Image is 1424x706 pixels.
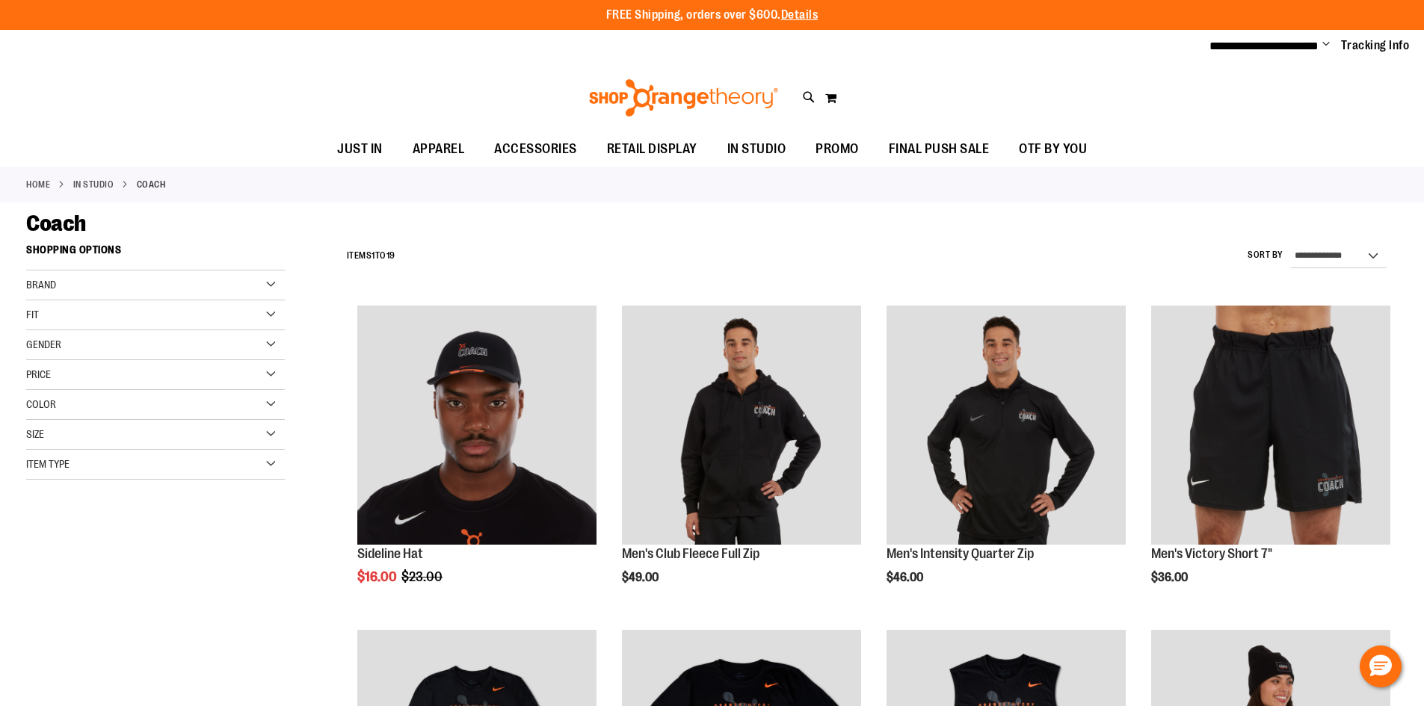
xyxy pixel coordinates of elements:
[781,8,819,22] a: Details
[801,132,874,167] a: PROMO
[887,306,1126,545] img: OTF Mens Coach FA23 Intensity Quarter Zip - Black primary image
[73,178,114,191] a: IN STUDIO
[137,178,166,191] strong: Coach
[592,132,712,167] a: RETAIL DISPLAY
[816,132,859,166] span: PROMO
[887,546,1034,561] a: Men's Intensity Quarter Zip
[357,306,597,547] a: Sideline Hat primary image
[1360,645,1402,687] button: Hello, have a question? Let’s chat.
[614,298,869,622] div: product
[26,368,51,380] span: Price
[622,546,759,561] a: Men's Club Fleece Full Zip
[712,132,801,166] a: IN STUDIO
[874,132,1005,167] a: FINAL PUSH SALE
[386,250,395,261] span: 19
[1151,546,1272,561] a: Men's Victory Short 7"
[347,244,395,267] h2: Items to
[879,298,1133,622] div: product
[606,7,819,24] p: FREE Shipping, orders over $600.
[357,306,597,545] img: Sideline Hat primary image
[622,306,861,545] img: OTF Mens Coach FA23 Club Fleece Full Zip - Black primary image
[494,132,577,166] span: ACCESSORIES
[727,132,786,166] span: IN STUDIO
[357,546,423,561] a: Sideline Hat
[26,338,61,350] span: Gender
[26,428,44,440] span: Size
[1019,132,1087,166] span: OTF BY YOU
[1004,132,1102,167] a: OTF BY YOU
[1151,306,1390,545] img: OTF Mens Coach FA23 Victory Short - Black primary image
[26,178,50,191] a: Home
[26,458,70,470] span: Item Type
[622,306,861,547] a: OTF Mens Coach FA23 Club Fleece Full Zip - Black primary image
[607,132,697,166] span: RETAIL DISPLAY
[1322,38,1330,53] button: Account menu
[1248,249,1283,261] label: Sort By
[372,250,375,261] span: 1
[587,79,780,117] img: Shop Orangetheory
[479,132,592,167] a: ACCESSORIES
[26,398,56,410] span: Color
[1151,306,1390,547] a: OTF Mens Coach FA23 Victory Short - Black primary image
[887,306,1126,547] a: OTF Mens Coach FA23 Intensity Quarter Zip - Black primary image
[26,237,285,270] strong: Shopping Options
[322,132,398,167] a: JUST IN
[26,309,39,321] span: Fit
[357,569,399,584] span: $16.00
[401,569,445,584] span: $23.00
[1341,37,1410,54] a: Tracking Info
[398,132,480,167] a: APPAREL
[350,298,604,622] div: product
[26,279,56,291] span: Brand
[26,211,86,236] span: Coach
[413,132,465,166] span: APPAREL
[1151,571,1190,584] span: $36.00
[889,132,990,166] span: FINAL PUSH SALE
[887,571,925,584] span: $46.00
[1144,298,1398,622] div: product
[622,571,661,584] span: $49.00
[337,132,383,166] span: JUST IN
